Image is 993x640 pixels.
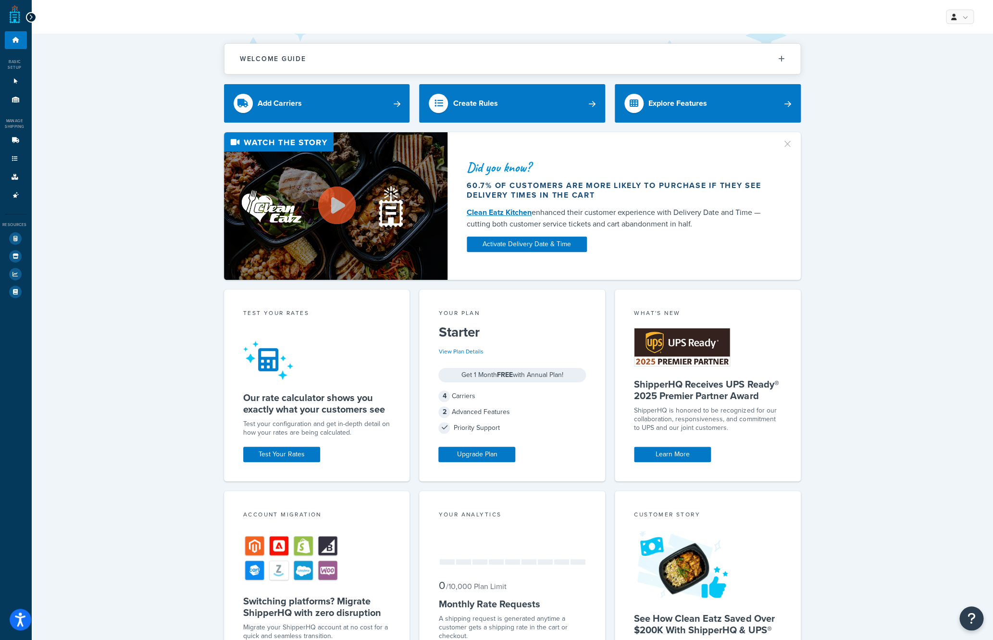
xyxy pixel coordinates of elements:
[438,598,586,610] h5: Monthly Rate Requests
[243,420,391,437] div: Test your configuration and get in-depth detail on how your rates are being calculated.
[243,392,391,415] h5: Our rate calculator shows you exactly what your customers see
[224,44,800,74] button: Welcome Guide
[497,370,513,380] strong: FREE
[615,84,801,123] a: Explore Features
[467,207,770,230] div: enhanced their customer experience with Delivery Date and Time — cutting both customer service ti...
[5,132,27,150] li: Carriers
[5,150,27,168] li: Shipping Rules
[438,406,450,418] span: 2
[453,97,497,110] div: Create Rules
[438,447,515,462] a: Upgrade Plan
[634,406,782,432] p: ShipperHQ is honored to be recognized for our collaboration, responsiveness, and commitment to UP...
[634,510,782,521] div: Customer Story
[224,132,447,280] img: Video thumbnail
[243,510,391,521] div: Account Migration
[634,447,711,462] a: Learn More
[5,73,27,90] li: Websites
[419,84,605,123] a: Create Rules
[467,181,770,200] div: 60.7% of customers are more likely to purchase if they see delivery times in the cart
[446,581,506,592] small: / 10,000 Plan Limit
[438,347,483,356] a: View Plan Details
[438,510,586,521] div: Your Analytics
[438,325,586,340] h5: Starter
[634,613,782,636] h5: See How Clean Eatz Saved Over $200K With ShipperHQ & UPS®
[438,405,586,419] div: Advanced Features
[243,309,391,320] div: Test your rates
[438,368,586,382] div: Get 1 Month with Annual Plan!
[224,84,410,123] a: Add Carriers
[5,230,27,247] li: Test Your Rates
[467,161,770,174] div: Did you know?
[5,265,27,283] li: Analytics
[5,283,27,301] li: Help Docs
[648,97,707,110] div: Explore Features
[438,309,586,320] div: Your Plan
[243,595,391,618] h5: Switching platforms? Migrate ShipperHQ with zero disruption
[438,421,586,435] div: Priority Support
[634,378,782,402] h5: ShipperHQ Receives UPS Ready® 2025 Premier Partner Award
[5,91,27,109] li: Origins
[438,389,586,403] div: Carriers
[243,447,320,462] a: Test Your Rates
[240,55,306,63] h2: Welcome Guide
[438,390,450,402] span: 4
[467,237,587,252] a: Activate Delivery Date & Time
[5,187,27,204] li: Advanced Features
[438,577,445,593] span: 0
[5,168,27,186] li: Boxes
[5,31,27,49] li: Dashboard
[5,248,27,265] li: Marketplace
[467,207,532,218] a: Clean Eatz Kitchen
[258,97,302,110] div: Add Carriers
[959,606,983,630] button: Open Resource Center
[634,309,782,320] div: What's New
